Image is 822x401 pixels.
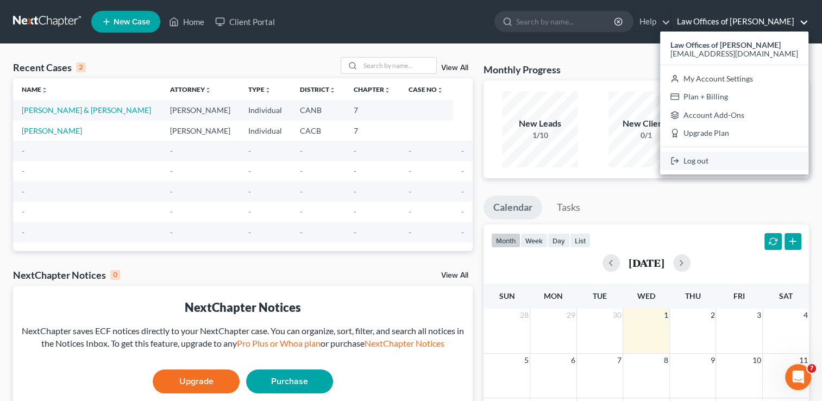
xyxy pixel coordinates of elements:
[461,166,464,176] span: -
[22,85,48,93] a: Nameunfold_more
[22,105,151,115] a: [PERSON_NAME] & [PERSON_NAME]
[22,187,24,196] span: -
[161,100,240,120] td: [PERSON_NAME]
[170,166,173,176] span: -
[384,87,391,93] i: unfold_more
[409,187,411,196] span: -
[170,187,173,196] span: -
[22,325,464,350] div: NextChapter saves ECF notices directly to your NextChapter case. You can organize, sort, filter, ...
[502,117,578,130] div: New Leads
[502,130,578,141] div: 1/10
[265,87,271,93] i: unfold_more
[246,369,333,393] a: Purchase
[170,85,211,93] a: Attorneyunfold_more
[345,121,400,141] td: 7
[629,257,664,268] h2: [DATE]
[660,70,808,88] a: My Account Settings
[300,85,336,93] a: Districtunfold_more
[670,49,798,58] span: [EMAIL_ADDRESS][DOMAIN_NAME]
[570,354,576,367] span: 6
[329,87,336,93] i: unfold_more
[248,85,271,93] a: Typeunfold_more
[170,228,173,237] span: -
[779,291,793,300] span: Sat
[248,146,251,155] span: -
[709,354,716,367] span: 9
[461,207,464,216] span: -
[354,85,391,93] a: Chapterunfold_more
[547,196,590,220] a: Tasks
[544,291,563,300] span: Mon
[409,146,411,155] span: -
[164,12,210,32] a: Home
[798,354,809,367] span: 11
[210,12,280,32] a: Client Portal
[300,166,303,176] span: -
[409,166,411,176] span: -
[205,87,211,93] i: unfold_more
[237,338,321,348] a: Pro Plus or Whoa plan
[634,12,670,32] a: Help
[248,187,251,196] span: -
[802,309,809,322] span: 4
[660,124,808,143] a: Upgrade Plan
[300,207,303,216] span: -
[354,187,356,196] span: -
[461,187,464,196] span: -
[170,207,173,216] span: -
[441,272,468,279] a: View All
[637,291,655,300] span: Wed
[41,87,48,93] i: unfold_more
[22,126,82,135] a: [PERSON_NAME]
[153,369,240,393] a: Upgrade
[354,228,356,237] span: -
[484,63,561,76] h3: Monthly Progress
[22,299,464,316] div: NextChapter Notices
[345,100,400,120] td: 7
[660,106,808,124] a: Account Add-Ons
[110,270,120,280] div: 0
[76,62,86,72] div: 2
[660,87,808,106] a: Plan + Billing
[461,228,464,237] span: -
[484,196,542,220] a: Calendar
[548,233,570,248] button: day
[520,233,548,248] button: week
[22,166,24,176] span: -
[807,364,816,373] span: 7
[516,11,616,32] input: Search by name...
[409,207,411,216] span: -
[300,228,303,237] span: -
[114,18,150,26] span: New Case
[22,228,24,237] span: -
[248,166,251,176] span: -
[409,228,411,237] span: -
[461,146,464,155] span: -
[248,228,251,237] span: -
[612,309,623,322] span: 30
[670,40,781,49] strong: Law Offices of [PERSON_NAME]
[709,309,716,322] span: 2
[566,309,576,322] span: 29
[354,207,356,216] span: -
[756,309,762,322] span: 3
[441,64,468,72] a: View All
[13,268,120,281] div: NextChapter Notices
[616,354,623,367] span: 7
[409,85,443,93] a: Case Nounfold_more
[300,187,303,196] span: -
[663,309,669,322] span: 1
[300,146,303,155] span: -
[660,152,808,170] a: Log out
[685,291,701,300] span: Thu
[491,233,520,248] button: month
[354,166,356,176] span: -
[523,354,530,367] span: 5
[608,130,685,141] div: 0/1
[291,100,345,120] td: CANB
[499,291,515,300] span: Sun
[608,117,685,130] div: New Clients
[22,207,24,216] span: -
[291,121,345,141] td: CACB
[570,233,591,248] button: list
